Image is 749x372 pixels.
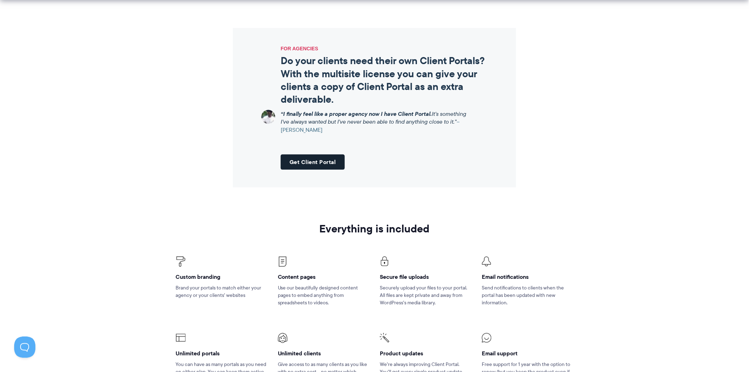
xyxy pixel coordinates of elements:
[380,333,389,343] img: Client Portal Icons
[176,223,573,235] h2: Everything is included
[482,284,573,306] p: Send notifications to clients when the portal has been updated with new information.
[278,273,369,281] h4: Content pages
[380,257,389,266] img: Client Portal Icons
[482,350,573,357] h4: Email support
[14,337,35,358] iframe: Toggle Customer Support
[281,154,345,170] a: Get Client Portal
[176,257,185,267] img: Client Portal Icons
[482,333,491,343] img: Client Portal Icons
[176,333,185,343] img: Client Portal Icons
[380,273,471,281] h4: Secure file uploads
[278,333,287,343] img: Client Portal Icons
[278,284,369,306] p: Use our beautifully designed content pages to embed anything from spreadsheets to videos.
[176,273,267,281] h4: Custom branding
[176,284,267,299] p: Brand your portals to match either your agency or your clients’ websites
[281,109,432,118] strong: “I finally feel like a proper agency now I have Client Portal.
[281,118,459,134] cite: –[PERSON_NAME]
[278,257,287,267] img: Client Portal Icons
[482,257,491,266] img: Client Portal Icon
[482,273,573,281] h4: Email notifications
[278,350,369,357] h4: Unlimited clients
[380,284,471,306] p: Securely upload your files to your portal. All files are kept private and away from WordPress’s m...
[380,350,471,357] h4: Product updates
[176,350,267,357] h4: Unlimited portals
[281,54,488,106] h2: Do your clients need their own Client Portals? With the multisite license you can give your clien...
[281,46,488,52] span: FOR AGENCIES
[281,110,470,134] p: It’s something I’ve always wanted but I’ve never been able to find anything close to it.”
